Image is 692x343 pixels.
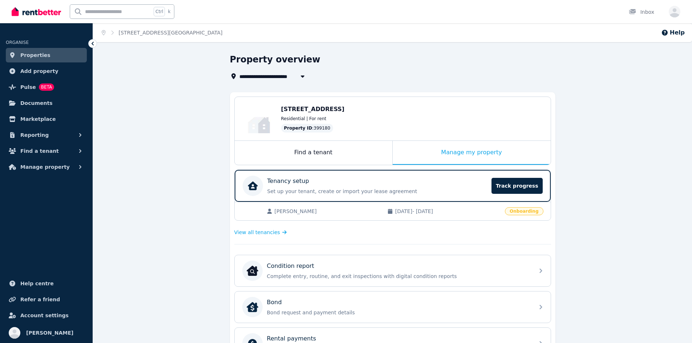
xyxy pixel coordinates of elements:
span: Account settings [20,311,69,320]
img: Condition report [247,265,258,277]
button: Find a tenant [6,144,87,158]
div: Manage my property [393,141,551,165]
a: Tenancy setupSet up your tenant, create or import your lease agreementTrack progress [235,170,551,202]
a: Properties [6,48,87,62]
span: Find a tenant [20,147,59,155]
a: View all tenancies [234,229,287,236]
span: View all tenancies [234,229,280,236]
span: Pulse [20,83,36,91]
span: [PERSON_NAME] [275,208,380,215]
div: Find a tenant [235,141,392,165]
span: Help centre [20,279,54,288]
img: RentBetter [12,6,61,17]
button: Manage property [6,160,87,174]
span: Marketplace [20,115,56,123]
span: ORGANISE [6,40,29,45]
a: PulseBETA [6,80,87,94]
p: Bond [267,298,282,307]
p: Set up your tenant, create or import your lease agreement [267,188,487,195]
p: Bond request and payment details [267,309,530,316]
span: [STREET_ADDRESS] [281,106,345,113]
span: Residential | For rent [281,116,327,122]
span: Properties [20,51,50,60]
a: Refer a friend [6,292,87,307]
span: BETA [39,83,54,91]
p: Complete entry, routine, and exit inspections with digital condition reports [267,273,530,280]
a: Documents [6,96,87,110]
div: Inbox [629,8,654,16]
nav: Breadcrumb [93,23,231,42]
p: Tenancy setup [267,177,309,185]
span: Onboarding [505,207,543,215]
span: Add property [20,67,58,75]
span: Property ID [284,125,312,131]
button: Help [661,28,685,37]
span: Reporting [20,131,49,139]
span: Refer a friend [20,295,60,304]
a: Account settings [6,308,87,323]
div: : 399180 [281,124,333,132]
a: Marketplace [6,112,87,126]
a: BondBondBond request and payment details [235,291,551,323]
span: Ctrl [154,7,165,16]
a: Add property [6,64,87,78]
span: [DATE] - [DATE] [395,208,501,215]
a: Condition reportCondition reportComplete entry, routine, and exit inspections with digital condit... [235,255,551,286]
button: Reporting [6,128,87,142]
h1: Property overview [230,54,320,65]
img: Bond [247,301,258,313]
span: Manage property [20,163,70,171]
span: Documents [20,99,53,107]
p: Condition report [267,262,314,270]
p: Rental payments [267,334,316,343]
span: [PERSON_NAME] [26,328,73,337]
span: Track progress [491,178,542,194]
a: Help centre [6,276,87,291]
span: k [168,9,170,15]
a: [STREET_ADDRESS][GEOGRAPHIC_DATA] [119,30,223,36]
